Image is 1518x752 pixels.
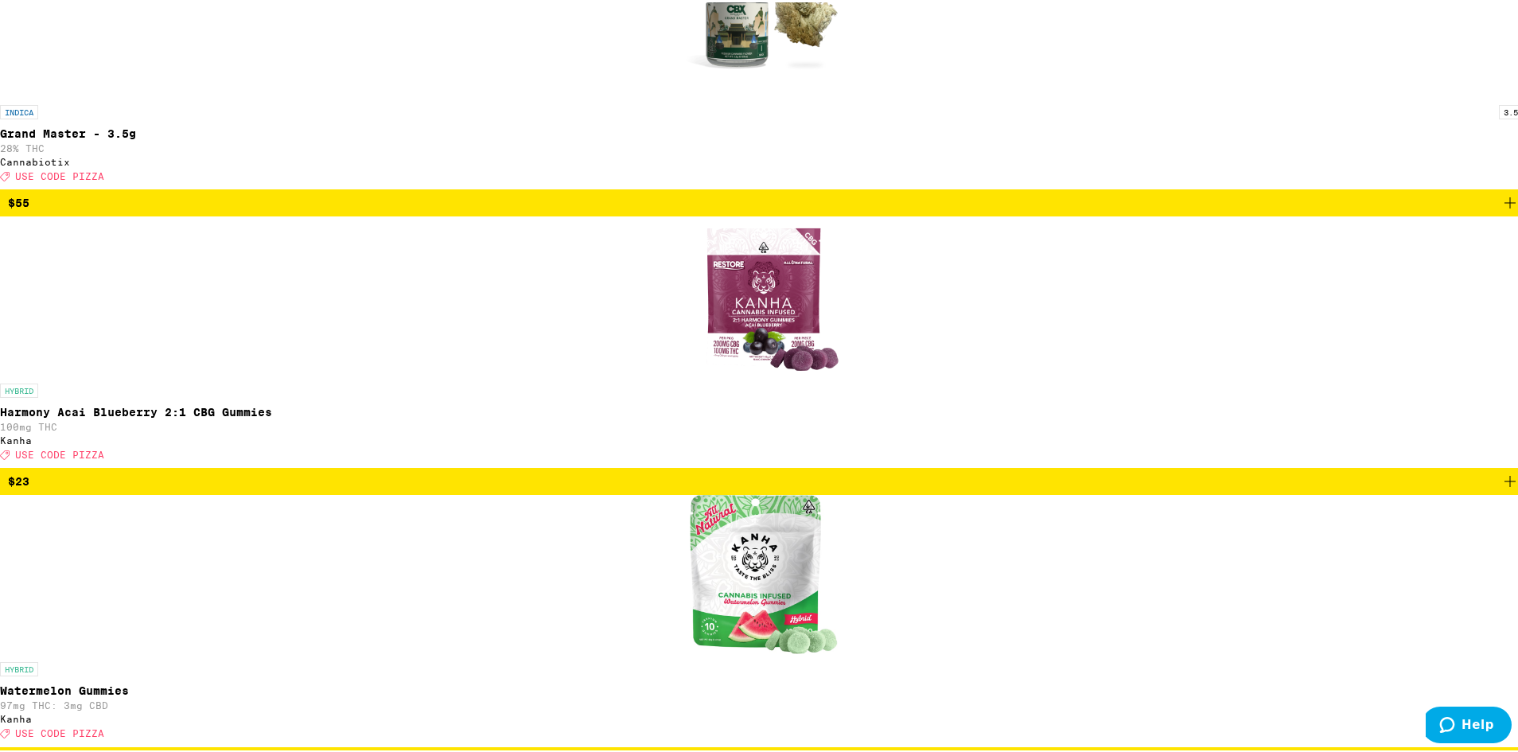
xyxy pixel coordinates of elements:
[690,493,838,652] img: Kanha - Watermelon Gummies
[15,727,104,737] span: USE CODE PIZZA
[15,447,104,458] span: USE CODE PIZZA
[15,169,104,179] span: USE CODE PIZZA
[8,473,29,485] span: $23
[8,194,29,207] span: $55
[1426,704,1512,744] iframe: Opens a widget where you can find more information
[686,214,841,373] img: Kanha - Harmony Acai Blueberry 2:1 CBG Gummies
